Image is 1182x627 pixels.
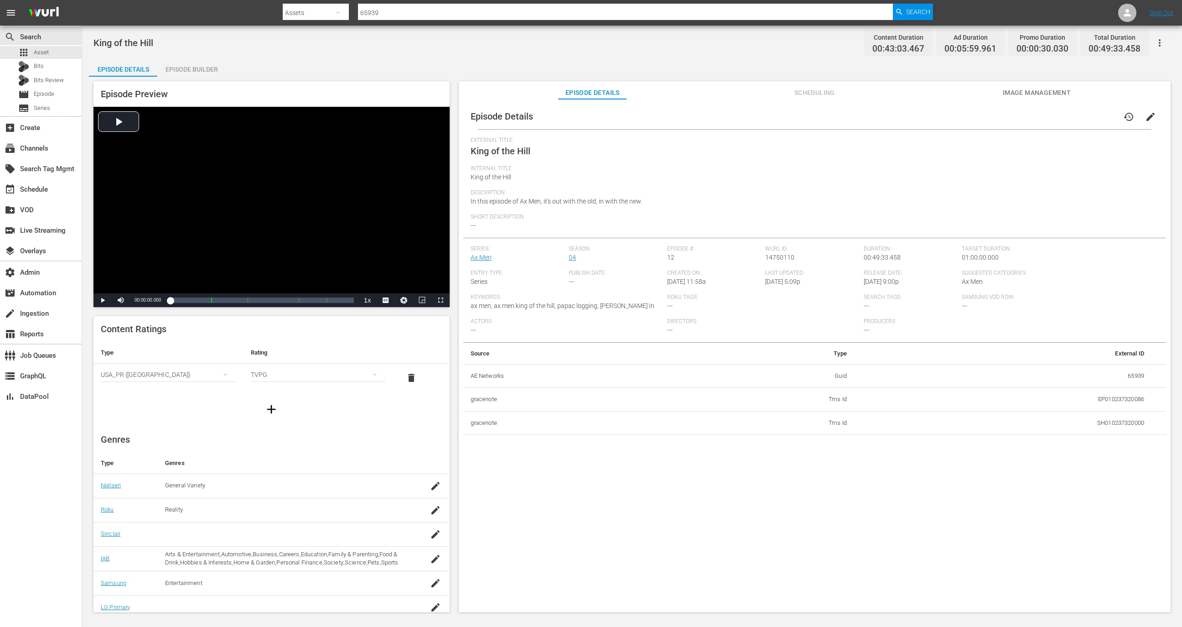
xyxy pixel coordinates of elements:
[101,482,121,489] a: Nielsen
[5,163,16,174] span: Search Tag Mgmt
[1150,9,1173,16] a: Sign Out
[667,270,761,277] span: Created On:
[1016,31,1068,44] div: Promo Duration
[558,87,627,99] span: Episode Details
[5,7,16,18] span: menu
[18,103,29,114] span: Series
[962,246,1154,253] span: Target Duration:
[1016,44,1068,54] span: 00:00:30.030
[244,342,394,364] th: Rating
[413,293,431,307] button: Picture-in-Picture
[34,48,49,57] span: Asset
[872,44,924,54] span: 00:43:03.467
[93,37,153,48] span: King of the Hill
[696,364,854,388] td: Guid
[765,278,800,285] span: [DATE] 5:09p
[471,165,1154,172] span: Internal Title
[18,47,29,58] span: Asset
[93,452,158,474] th: Type
[93,293,112,307] button: Play
[864,254,901,261] span: 00:49:33.458
[1089,31,1141,44] div: Total Duration
[667,254,674,261] span: 12
[471,173,511,181] span: King of the Hill
[1145,111,1156,122] span: edit
[667,294,859,301] span: Roku Tags:
[765,246,859,253] span: Wurl ID:
[5,371,16,381] span: GraphQL
[569,270,663,277] span: Publish Date:
[569,246,663,253] span: Season:
[1123,111,1134,122] span: history
[101,580,126,586] a: Samsung
[101,324,166,334] span: Content Ratings
[5,143,16,154] span: Channels
[667,302,673,309] span: ---
[93,342,450,392] table: simple table
[5,308,16,319] span: Ingestion
[667,318,859,325] span: Directors
[471,254,492,261] a: Ax Men
[431,293,450,307] button: Fullscreen
[395,293,413,307] button: Jump To Time
[5,31,16,42] span: Search
[158,452,410,474] th: Genres
[471,198,642,205] span: In this episode of Ax Men, it's out with the old, in with the new.
[463,343,696,365] th: Source
[463,388,696,412] th: gracenote
[854,364,1151,388] td: 65939
[101,89,168,99] span: Episode Preview
[5,246,16,256] span: Overlays
[944,31,996,44] div: Ad Duration
[5,204,16,215] span: VOD
[18,61,29,72] div: Bits
[471,270,565,277] span: Entry Type:
[93,342,244,364] th: Type
[34,104,50,113] span: Series
[112,293,130,307] button: Mute
[962,278,983,285] span: Ax Men
[5,225,16,236] span: Live Streaming
[5,287,16,298] span: Automation
[471,146,530,157] span: King of the Hill
[1118,106,1140,128] button: history
[101,604,130,611] a: LG Primary
[471,302,654,309] span: ax men, ax men:king of the hill, papac logging, [PERSON_NAME] In
[101,434,130,445] span: Genres
[5,267,16,278] span: Admin
[471,246,565,253] span: Series:
[780,87,849,99] span: Scheduling
[962,254,999,261] span: 01:00:00.000
[101,362,236,387] div: USA_PR ([GEOGRAPHIC_DATA])
[667,278,706,285] span: [DATE] 11:58a
[864,294,958,301] span: Search Tags:
[569,278,574,285] span: ---
[471,318,663,325] span: Actors
[864,318,1056,325] span: Producers
[5,329,16,340] span: Reports
[463,364,696,388] th: AE Networks
[765,270,859,277] span: Last Updated:
[358,293,377,307] button: Playback Rate
[864,270,958,277] span: Release Date:
[962,270,1154,277] span: Suggested Categories:
[101,506,114,513] a: Roku
[5,391,16,402] span: DataPool
[471,214,1154,221] span: Short Description
[893,4,933,20] button: Search
[1140,106,1161,128] button: edit
[667,246,761,253] span: Episode #:
[872,31,924,44] div: Content Duration
[864,326,869,334] span: ---
[18,75,29,86] div: Bits Review
[1002,87,1071,99] span: Image Management
[471,189,1154,197] span: Description
[854,411,1151,435] td: SH010237320000
[5,122,16,133] span: Create
[34,89,54,99] span: Episode
[471,326,476,334] span: ---
[471,137,1154,144] span: External Title
[765,254,794,261] span: 14750110
[471,294,663,301] span: Keywords:
[406,372,417,383] span: delete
